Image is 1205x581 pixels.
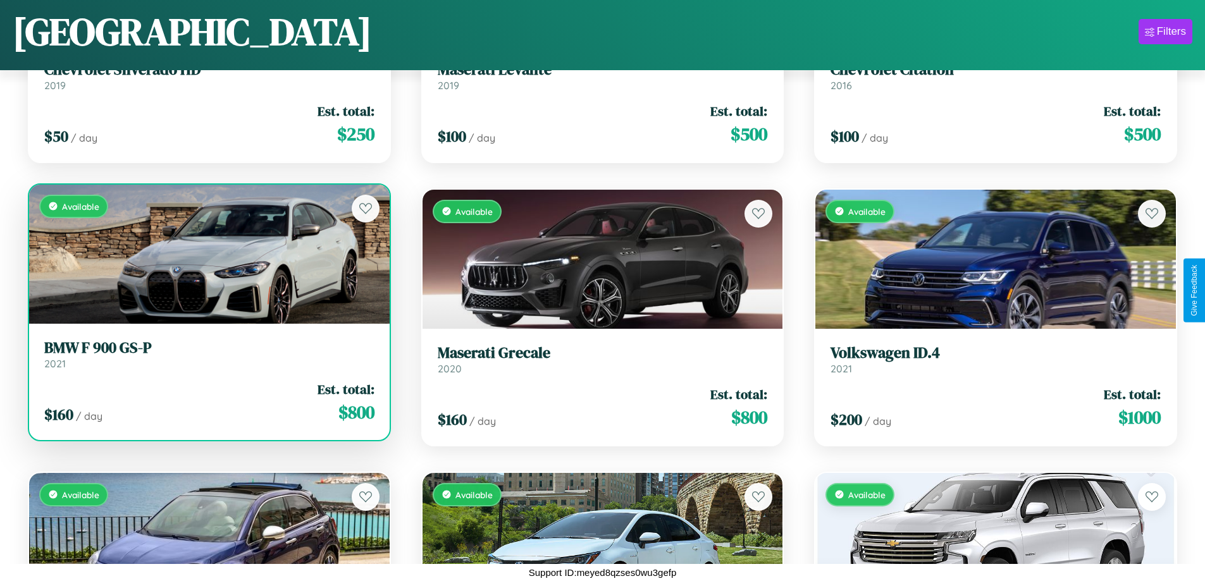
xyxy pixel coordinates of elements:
a: Chevrolet Citation2016 [831,61,1161,92]
a: Maserati Grecale2020 [438,344,768,375]
h3: Maserati Levante [438,61,768,79]
span: Est. total: [1104,385,1161,403]
div: Filters [1157,25,1186,38]
span: $ 160 [44,404,73,425]
span: Available [62,201,99,212]
span: $ 50 [44,126,68,147]
button: Filters [1139,19,1192,44]
span: $ 800 [338,400,374,425]
span: / day [469,131,495,144]
h3: Volkswagen ID.4 [831,344,1161,362]
span: $ 100 [438,126,466,147]
h3: Chevrolet Citation [831,61,1161,79]
span: Available [455,206,493,217]
p: Support ID: meyed8qzses0wu3gefp [529,564,676,581]
span: Available [848,206,886,217]
span: Available [62,489,99,500]
span: / day [469,415,496,427]
span: 2021 [44,357,66,370]
span: Est. total: [318,380,374,398]
div: Give Feedback [1190,265,1199,316]
span: / day [71,131,97,144]
span: 2019 [438,79,459,92]
span: 2021 [831,362,852,375]
span: 2016 [831,79,852,92]
span: Available [848,489,886,500]
h1: [GEOGRAPHIC_DATA] [13,6,372,58]
span: 2020 [438,362,462,375]
span: / day [865,415,891,427]
a: Volkswagen ID.42021 [831,344,1161,375]
span: Est. total: [710,102,767,120]
span: / day [76,410,102,422]
h3: Maserati Grecale [438,344,768,362]
span: $ 250 [337,121,374,147]
a: BMW F 900 GS-P2021 [44,339,374,370]
span: $ 1000 [1118,405,1161,430]
span: $ 500 [1124,121,1161,147]
span: Available [455,489,493,500]
a: Chevrolet Silverado HD2019 [44,61,374,92]
span: Est. total: [1104,102,1161,120]
h3: BMW F 900 GS-P [44,339,374,357]
span: $ 200 [831,409,862,430]
span: Est. total: [318,102,374,120]
h3: Chevrolet Silverado HD [44,61,374,79]
span: $ 500 [731,121,767,147]
span: Est. total: [710,385,767,403]
span: $ 800 [731,405,767,430]
span: 2019 [44,79,66,92]
a: Maserati Levante2019 [438,61,768,92]
span: $ 100 [831,126,859,147]
span: $ 160 [438,409,467,430]
span: / day [862,131,888,144]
